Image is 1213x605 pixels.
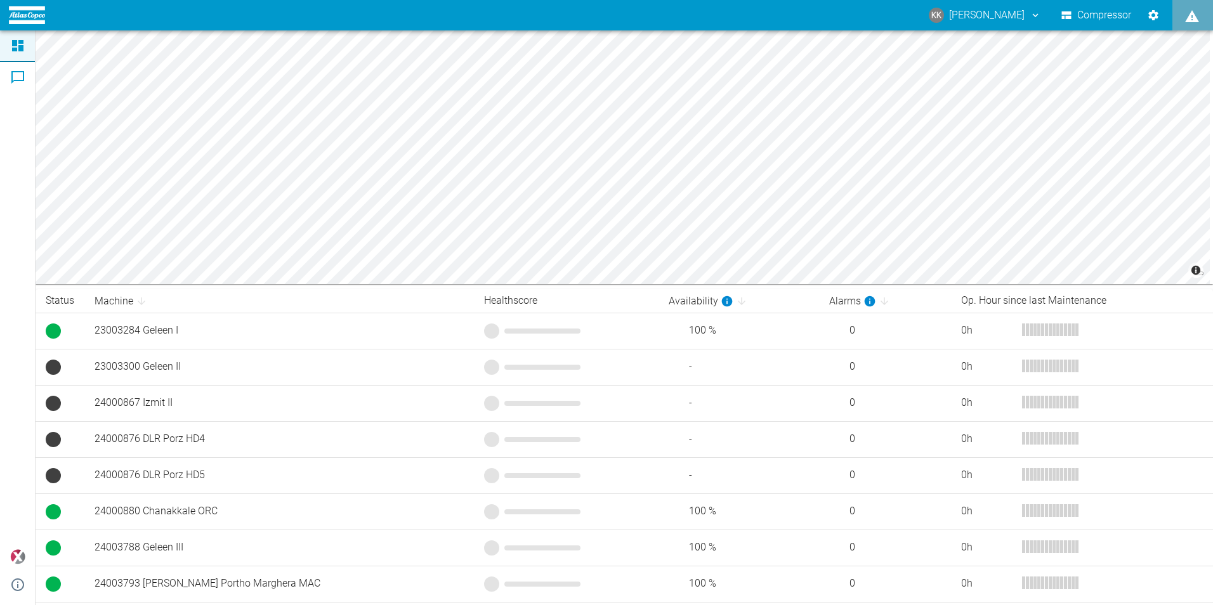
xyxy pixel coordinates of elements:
[929,8,944,23] div: KK
[829,468,941,483] span: 0
[669,540,809,555] span: 100 %
[9,6,45,23] img: logo
[961,504,1012,519] div: 0 h
[46,468,61,483] span: No Data
[474,289,659,313] th: Healthscore
[10,549,25,564] img: Xplore Logo
[84,421,474,457] td: 24000876 DLR Porz HD4
[84,566,474,602] td: 24003793 [PERSON_NAME] Portho Marghera MAC
[829,323,941,338] span: 0
[829,540,941,555] span: 0
[84,457,474,493] td: 24000876 DLR Porz HD5
[829,360,941,374] span: 0
[961,396,1012,410] div: 0 h
[46,576,61,592] span: Running
[46,540,61,556] span: Running
[36,30,1210,284] canvas: Map
[46,360,61,375] span: No Data
[669,576,809,591] span: 100 %
[46,323,61,339] span: Running
[669,504,809,519] span: 100 %
[669,360,809,374] span: -
[669,432,809,446] span: -
[927,4,1043,27] button: kristian.knobbe@atlascopco.com
[669,468,809,483] span: -
[961,468,1012,483] div: 0 h
[669,323,809,338] span: 100 %
[829,432,941,446] span: 0
[84,385,474,421] td: 24000867 Izmit II
[46,396,61,411] span: No Data
[84,313,474,349] td: 23003284 Geleen I
[36,289,84,313] th: Status
[829,294,876,309] div: calculated for the last 7 days
[961,432,1012,446] div: 0 h
[84,349,474,385] td: 23003300 Geleen II
[46,504,61,519] span: Running
[961,576,1012,591] div: 0 h
[951,289,1213,313] th: Op. Hour since last Maintenance
[829,504,941,519] span: 0
[84,493,474,530] td: 24000880 Chanakkale ORC
[829,576,941,591] span: 0
[46,432,61,447] span: No Data
[84,530,474,566] td: 24003788 Geleen III
[1059,4,1134,27] button: Compressor
[1142,4,1165,27] button: Settings
[961,360,1012,374] div: 0 h
[961,540,1012,555] div: 0 h
[95,294,150,309] span: Machine
[669,294,733,309] div: calculated for the last 7 days
[961,323,1012,338] div: 0 h
[669,396,809,410] span: -
[829,396,941,410] span: 0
